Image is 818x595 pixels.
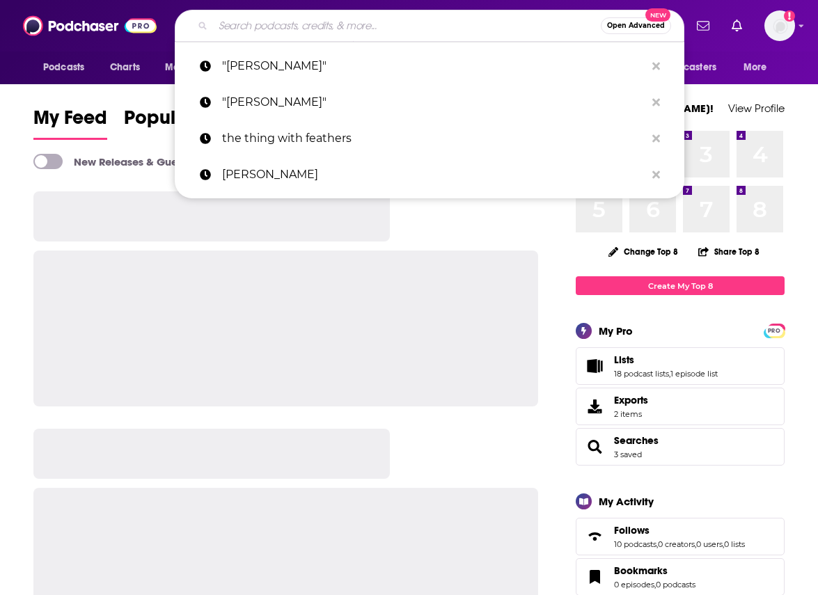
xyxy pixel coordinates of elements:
span: Searches [576,428,785,466]
a: Follows [581,527,608,546]
a: 3 saved [614,450,642,459]
a: Bookmarks [581,567,608,587]
span: Monitoring [165,58,214,77]
a: Show notifications dropdown [726,14,748,38]
a: 0 users [696,539,723,549]
a: Charts [101,54,148,81]
span: 2 items [614,409,648,419]
a: 10 podcasts [614,539,656,549]
span: , [654,580,656,589]
a: Popular Feed [124,106,242,140]
a: 0 podcasts [656,580,695,589]
a: "[PERSON_NAME]" [175,84,684,120]
a: "[PERSON_NAME]" [175,48,684,84]
svg: Add a profile image [784,10,795,22]
span: Logged in as shcarlos [764,10,795,41]
span: Lists [576,347,785,385]
a: Exports [576,388,785,425]
button: Share Top 8 [698,238,760,265]
span: Exports [614,394,648,406]
a: 0 episodes [614,580,654,589]
span: , [695,539,696,549]
a: PRO [766,325,782,335]
a: Bookmarks [614,564,695,577]
a: New Releases & Guests Only [33,154,217,169]
span: Podcasts [43,58,84,77]
button: open menu [640,54,737,81]
a: Searches [614,434,659,447]
span: Lists [614,354,634,366]
span: Follows [576,518,785,555]
button: Show profile menu [764,10,795,41]
span: , [656,539,658,549]
div: My Activity [599,495,654,508]
a: 18 podcast lists [614,369,669,379]
span: Exports [581,397,608,416]
p: "Tim Timberlake" [222,84,645,120]
span: Open Advanced [607,22,665,29]
span: New [645,8,670,22]
div: My Pro [599,324,633,338]
span: Charts [110,58,140,77]
a: Searches [581,437,608,457]
span: PRO [766,326,782,336]
a: 0 lists [724,539,745,549]
p: "michael todd" [222,48,645,84]
a: [PERSON_NAME] [175,157,684,193]
a: 1 episode list [670,369,718,379]
span: My Feed [33,106,107,138]
button: open menu [155,54,233,81]
span: Popular Feed [124,106,242,138]
a: My Feed [33,106,107,140]
img: User Profile [764,10,795,41]
p: Courtney Ellis [222,157,645,193]
a: Lists [614,354,718,366]
a: the thing with feathers [175,120,684,157]
a: 0 creators [658,539,695,549]
a: View Profile [728,102,785,115]
button: open menu [734,54,785,81]
p: the thing with feathers [222,120,645,157]
span: Follows [614,524,650,537]
img: Podchaser - Follow, Share and Rate Podcasts [23,13,157,39]
span: Bookmarks [614,564,668,577]
button: Open AdvancedNew [601,17,671,34]
button: open menu [33,54,102,81]
span: , [669,369,670,379]
span: , [723,539,724,549]
button: Change Top 8 [600,243,686,260]
a: Lists [581,356,608,376]
div: Search podcasts, credits, & more... [175,10,684,42]
a: Follows [614,524,745,537]
a: Show notifications dropdown [691,14,715,38]
span: More [744,58,767,77]
input: Search podcasts, credits, & more... [213,15,601,37]
a: Create My Top 8 [576,276,785,295]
